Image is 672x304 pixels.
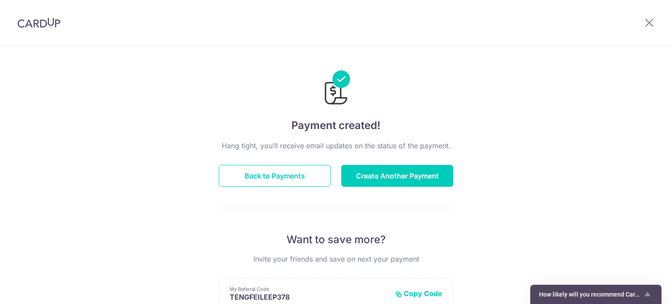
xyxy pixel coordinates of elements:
[322,70,350,107] img: Payments
[219,233,453,247] p: Want to save more?
[341,165,453,187] button: Create Another Payment
[219,254,453,264] p: Invite your friends and save on next your payment
[219,140,453,151] p: Hang tight, you’ll receive email updates on the status of the payment.
[17,17,60,28] img: CardUp
[219,118,453,133] h4: Payment created!
[230,293,388,301] p: TENGFEILEEP378
[395,289,442,298] button: Copy Code
[539,291,642,298] span: How likely will you recommend CardUp to a friend?
[219,165,331,187] button: Back to Payments
[230,286,388,293] p: My Referral Code
[539,289,653,300] button: Show survey - How likely will you recommend CardUp to a friend?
